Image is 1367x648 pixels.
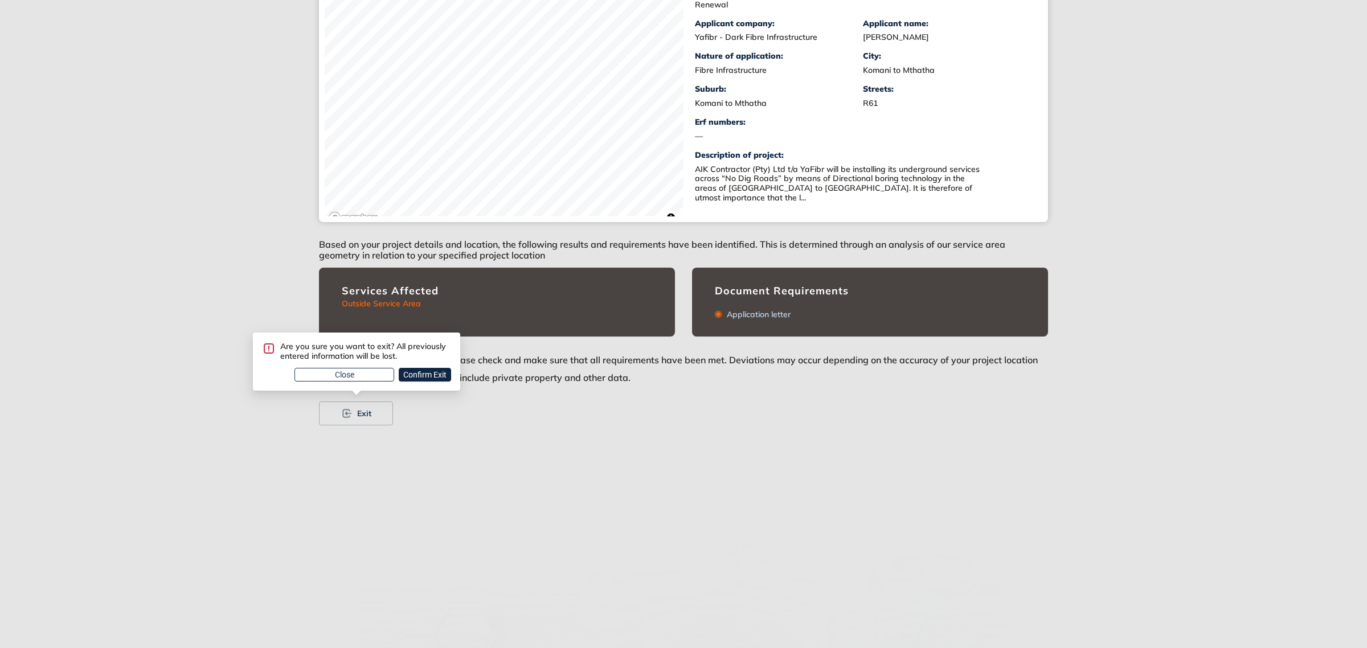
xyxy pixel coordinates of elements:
[695,132,863,141] div: —
[715,285,1025,297] div: Document Requirements
[695,165,980,203] div: AIK Contractor (Pty) Ltd t/a YaFibr will be installing its underground services across “No Dig Ro...
[319,350,1048,401] div: apply. Please check and make sure that all requirements have been met. Deviations may occur depen...
[335,368,354,381] span: Close
[695,51,863,61] div: Nature of application:
[357,407,371,420] span: Exit
[863,51,1031,61] div: City:
[863,65,1031,75] div: Komani to Mthatha
[695,19,863,28] div: Applicant company:
[695,65,863,75] div: Fibre Infrastructure
[695,117,863,127] div: Erf numbers:
[342,298,421,309] span: Outside Service Area
[722,310,791,319] div: Application letter
[668,211,674,224] span: Toggle attribution
[695,99,863,108] div: Komani to Mthatha
[801,192,806,203] span: ...
[328,211,378,224] a: Mapbox logo
[319,222,1048,268] div: Based on your project details and location, the following results and requirements have been iden...
[695,150,1031,160] div: Description of project:
[695,84,863,94] div: Suburb:
[695,32,863,42] div: Yafibr - Dark Fibre Infrastructure
[863,32,1031,42] div: [PERSON_NAME]
[695,164,980,203] span: AIK Contractor (Pty) Ltd t/a YaFibr will be installing its underground services across “No Dig Ro...
[342,285,652,297] div: Services Affected
[399,368,451,382] button: Confirm Exit
[863,84,1031,94] div: Streets:
[280,342,451,361] div: Are you sure you want to exit? All previously entered information will be lost.
[319,401,393,425] button: Exit
[294,368,394,382] button: Close
[403,368,447,381] span: Confirm Exit
[863,99,1031,108] div: R61
[863,19,1031,28] div: Applicant name:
